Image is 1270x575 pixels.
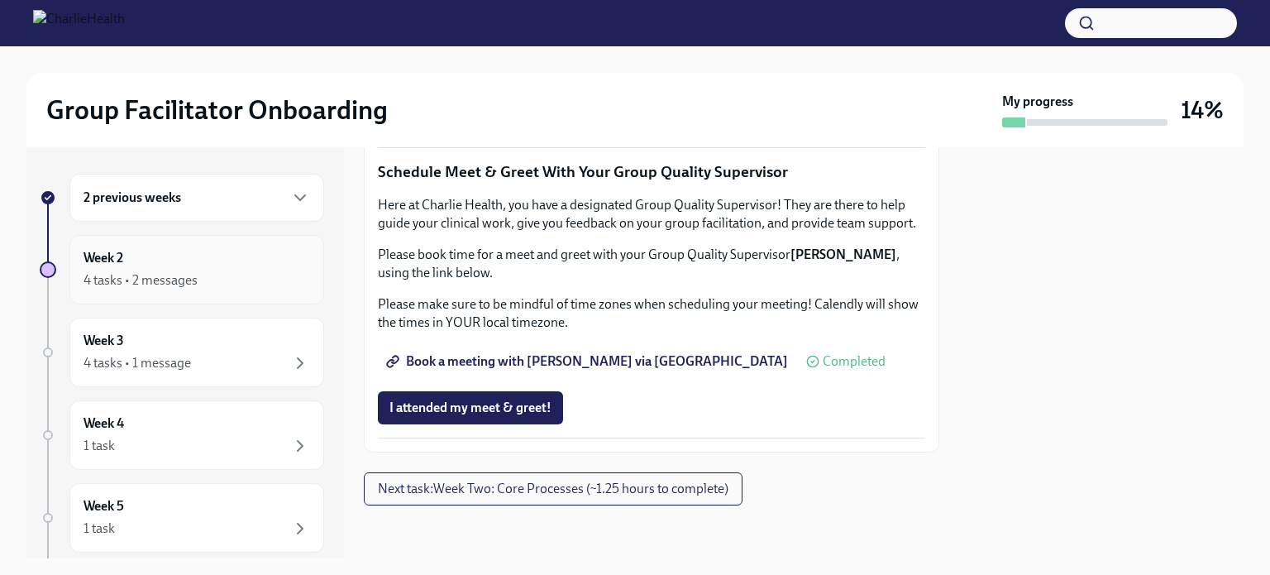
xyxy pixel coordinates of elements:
[84,497,124,515] h6: Week 5
[1002,93,1073,111] strong: My progress
[364,472,742,506] button: Next task:Week Two: Core Processes (~1.25 hours to complete)
[40,400,324,470] a: Week 41 task
[40,318,324,387] a: Week 34 tasks • 1 message
[389,400,551,416] span: I attended my meet & greet!
[84,189,181,207] h6: 2 previous weeks
[823,355,886,368] span: Completed
[378,481,728,497] span: Next task : Week Two: Core Processes (~1.25 hours to complete)
[84,249,123,267] h6: Week 2
[84,271,198,290] div: 4 tasks • 2 messages
[46,93,388,127] h2: Group Facilitator Onboarding
[378,295,925,332] p: Please make sure to be mindful of time zones when scheduling your meeting! Calendly will show the...
[378,391,563,424] button: I attended my meet & greet!
[378,345,800,378] a: Book a meeting with [PERSON_NAME] via [GEOGRAPHIC_DATA]
[84,520,115,538] div: 1 task
[378,161,925,183] p: Schedule Meet & Greet With Your Group Quality Supervisor
[378,196,925,232] p: Here at Charlie Health, you have a designated Group Quality Supervisor! They are there to help gu...
[69,174,324,222] div: 2 previous weeks
[84,332,124,350] h6: Week 3
[389,353,788,370] span: Book a meeting with [PERSON_NAME] via [GEOGRAPHIC_DATA]
[33,10,125,36] img: CharlieHealth
[40,483,324,553] a: Week 51 task
[84,354,191,372] div: 4 tasks • 1 message
[40,235,324,304] a: Week 24 tasks • 2 messages
[84,414,124,433] h6: Week 4
[1181,95,1224,125] h3: 14%
[790,247,896,262] strong: [PERSON_NAME]
[378,246,925,282] p: Please book time for a meet and greet with your Group Quality Supervisor , using the link below.
[84,437,115,455] div: 1 task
